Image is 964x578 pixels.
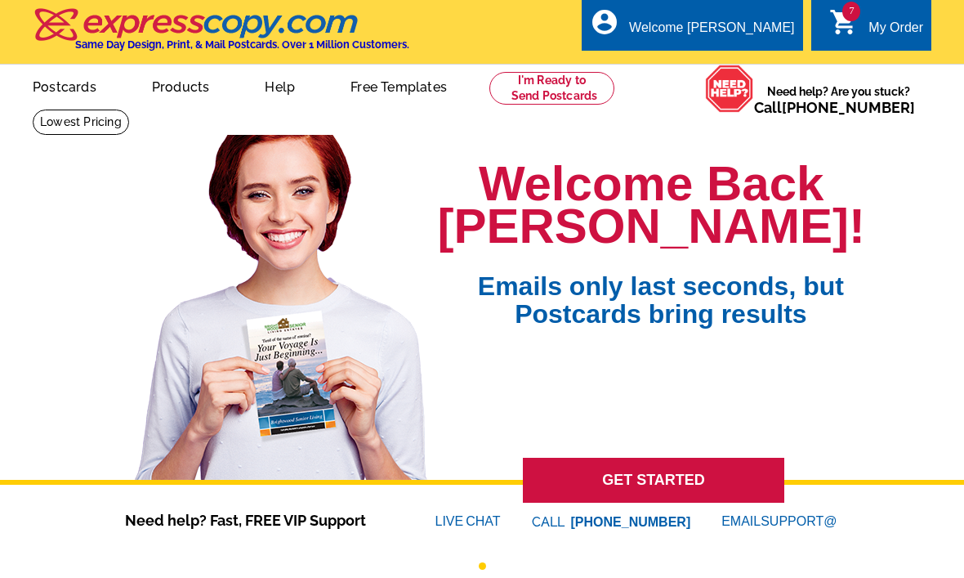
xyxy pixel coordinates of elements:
a: Help [239,66,321,105]
a: Postcards [7,66,123,105]
img: welcome-back-logged-in.png [125,122,438,480]
a: GET STARTED [523,458,784,503]
h4: Same Day Design, Print, & Mail Postcards. Over 1 Million Customers. [75,38,409,51]
a: Same Day Design, Print, & Mail Postcards. Over 1 Million Customers. [33,20,409,51]
a: LIVECHAT [435,514,501,528]
a: Products [126,66,236,105]
span: Need help? Fast, FREE VIP Support [125,509,386,531]
a: 7 shopping_cart My Order [829,18,923,38]
h1: Welcome Back [PERSON_NAME]! [438,163,865,248]
span: 7 [842,2,860,21]
a: [PHONE_NUMBER] [782,99,915,116]
i: account_circle [590,7,619,37]
img: help [705,65,754,113]
font: SUPPORT@ [761,512,839,531]
font: LIVE [435,512,466,531]
button: 1 of 1 [479,562,486,570]
div: Welcome [PERSON_NAME] [629,20,794,43]
span: Call [754,99,915,116]
i: shopping_cart [829,7,859,37]
span: Emails only last seconds, but Postcards bring results [457,248,865,328]
a: Free Templates [324,66,473,105]
span: Need help? Are you stuck? [754,83,923,116]
div: My Order [868,20,923,43]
